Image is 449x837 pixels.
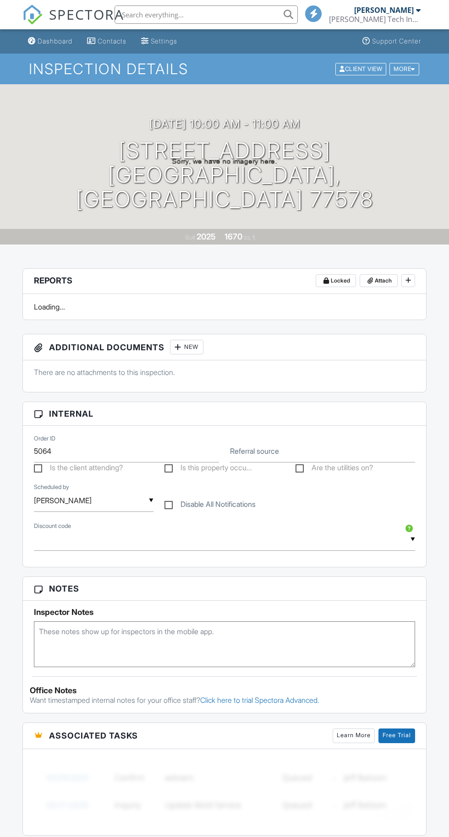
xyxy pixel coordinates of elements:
h1: [STREET_ADDRESS] [GEOGRAPHIC_DATA], [GEOGRAPHIC_DATA] 77578 [15,139,434,211]
img: blurred-tasks-251b60f19c3f713f9215ee2a18cbf2105fc2d72fcd585247cf5e9ec0c957c1dd.png [34,756,415,826]
h3: [DATE] 10:00 am - 11:00 am [149,118,300,130]
a: Client View [334,65,389,72]
a: SPECTORA [22,12,124,32]
label: Referral source [230,446,279,456]
span: Built [185,234,195,241]
h3: Additional Documents [23,334,426,360]
div: Settings [151,37,177,45]
span: sq. ft. [244,234,257,241]
label: Is this property occupied? [164,463,252,475]
div: [PERSON_NAME] [354,5,414,15]
div: Office Notes [30,686,419,695]
div: Client View [335,63,386,75]
a: Contacts [83,33,130,50]
div: Support Center [372,37,421,45]
div: Dashboard [38,37,72,45]
div: 1670 [224,232,242,241]
div: Contacts [98,37,126,45]
label: Scheduled by [34,483,69,491]
a: Click here to trial Spectora Advanced. [200,696,319,705]
span: SPECTORA [49,5,124,24]
a: Learn More [333,728,375,743]
a: Dashboard [24,33,76,50]
h3: Internal [23,402,426,426]
a: Settings [137,33,181,50]
a: Free Trial [378,728,415,743]
div: More [389,63,419,75]
h1: Inspection Details [29,61,420,77]
div: Hite Tech Inspections [329,15,421,24]
div: New [170,340,203,354]
p: Want timestamped internal notes for your office staff? [30,695,419,705]
label: Is the client attending? [34,463,123,475]
a: Support Center [359,33,425,50]
div: 2025 [197,232,216,241]
h3: Notes [23,577,426,601]
label: Are the utilities on? [296,463,373,475]
img: The Best Home Inspection Software - Spectora [22,5,43,25]
p: There are no attachments to this inspection. [34,367,415,377]
input: Search everything... [115,5,298,24]
label: Discount code [34,522,71,530]
label: Order ID [34,435,55,443]
h5: Inspector Notes [34,608,415,617]
label: Disable All Notifications [164,500,256,511]
span: Associated Tasks [49,729,138,742]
